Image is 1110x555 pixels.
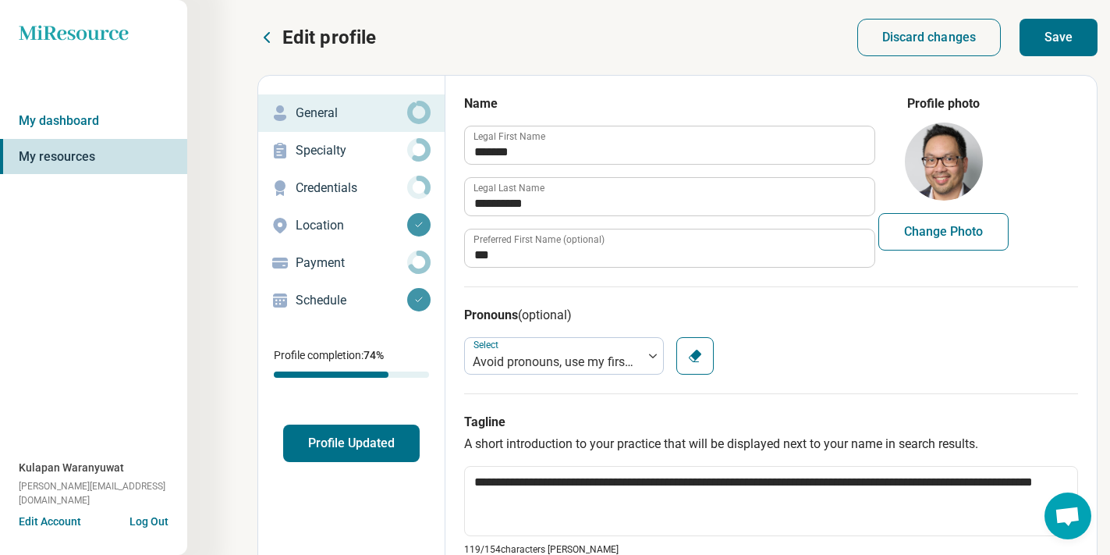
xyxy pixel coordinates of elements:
p: Location [296,216,407,235]
h3: Tagline [464,413,1078,432]
span: 74 % [363,349,384,361]
button: Change Photo [878,213,1009,251]
a: Specialty [258,132,445,169]
div: Profile completion [274,372,429,378]
a: Schedule [258,282,445,319]
p: Edit profile [282,25,376,50]
span: [PERSON_NAME][EMAIL_ADDRESS][DOMAIN_NAME] [19,479,187,507]
p: A short introduction to your practice that will be displayed next to your name in search results. [464,435,1078,454]
label: Preferred First Name (optional) [473,235,605,244]
button: Discard changes [857,19,1002,56]
a: Open chat [1044,493,1091,539]
a: Payment [258,244,445,282]
span: (optional) [518,308,572,322]
p: Credentials [296,179,407,197]
button: Save [1020,19,1098,56]
span: Kulapan Waranyuwat [19,460,124,476]
h3: Pronouns [464,306,1078,325]
div: Profile completion: [258,338,445,387]
p: Payment [296,254,407,272]
p: Schedule [296,291,407,310]
h3: Name [464,94,874,113]
legend: Profile photo [907,94,980,113]
label: Legal Last Name [473,183,544,193]
button: Edit profile [257,25,376,50]
button: Profile Updated [283,425,420,462]
p: General [296,104,407,123]
label: Legal First Name [473,132,545,141]
button: Log Out [129,514,168,526]
label: Select [473,340,502,350]
div: Avoid pronouns, use my first name [473,353,635,372]
a: Location [258,207,445,244]
a: Credentials [258,169,445,207]
img: avatar image [905,123,983,201]
button: Edit Account [19,514,81,530]
p: Specialty [296,141,407,160]
a: General [258,94,445,132]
